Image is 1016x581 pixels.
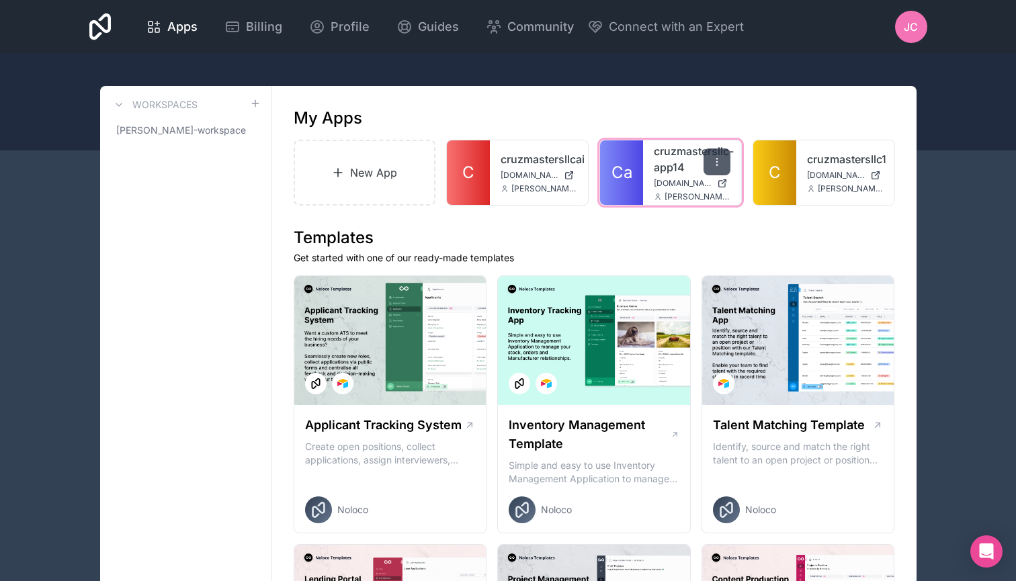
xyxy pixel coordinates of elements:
span: Connect with an Expert [609,17,744,36]
p: Simple and easy to use Inventory Management Application to manage your stock, orders and Manufact... [509,459,679,486]
a: [DOMAIN_NAME] [654,178,730,189]
a: C [753,140,796,205]
span: Noloco [337,503,368,517]
span: [PERSON_NAME][EMAIL_ADDRESS][PERSON_NAME][DOMAIN_NAME] [665,191,730,202]
img: Airtable Logo [718,378,729,389]
a: Apps [135,12,208,42]
h1: My Apps [294,107,362,129]
span: Billing [246,17,282,36]
span: Profile [331,17,370,36]
a: Billing [214,12,293,42]
span: Noloco [541,503,572,517]
span: Guides [418,17,459,36]
a: Community [475,12,585,42]
span: [PERSON_NAME][EMAIL_ADDRESS][PERSON_NAME][DOMAIN_NAME] [818,183,884,194]
span: Apps [167,17,198,36]
div: Open Intercom Messenger [970,535,1003,568]
a: New App [294,140,436,206]
span: [DOMAIN_NAME] [807,170,865,181]
span: C [462,162,474,183]
h3: Workspaces [132,98,198,111]
span: Ca [611,162,632,183]
span: [DOMAIN_NAME] [654,178,712,189]
span: C [769,162,781,183]
a: cruzmastersllcai [501,151,577,167]
a: Guides [386,12,470,42]
a: cruzmastersllc1 [807,151,884,167]
button: Connect with an Expert [587,17,744,36]
a: Profile [298,12,380,42]
p: Identify, source and match the right talent to an open project or position with our Talent Matchi... [713,440,884,467]
span: [PERSON_NAME]-workspace [116,124,246,137]
h1: Talent Matching Template [713,416,865,435]
span: Noloco [745,503,776,517]
a: cruzmastersllc-app14 [654,143,730,175]
a: Workspaces [111,97,198,113]
span: JC [904,19,918,35]
p: Create open positions, collect applications, assign interviewers, centralise candidate feedback a... [305,440,476,467]
a: [PERSON_NAME]-workspace [111,118,261,142]
span: [PERSON_NAME][EMAIL_ADDRESS][PERSON_NAME][DOMAIN_NAME] [511,183,577,194]
a: [DOMAIN_NAME] [501,170,577,181]
p: Get started with one of our ready-made templates [294,251,895,265]
a: Ca [600,140,643,205]
h1: Applicant Tracking System [305,416,462,435]
img: Airtable Logo [337,378,348,389]
img: Airtable Logo [541,378,552,389]
h1: Inventory Management Template [509,416,670,453]
span: [DOMAIN_NAME] [501,170,558,181]
a: [DOMAIN_NAME] [807,170,884,181]
a: C [447,140,490,205]
h1: Templates [294,227,895,249]
span: Community [507,17,574,36]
